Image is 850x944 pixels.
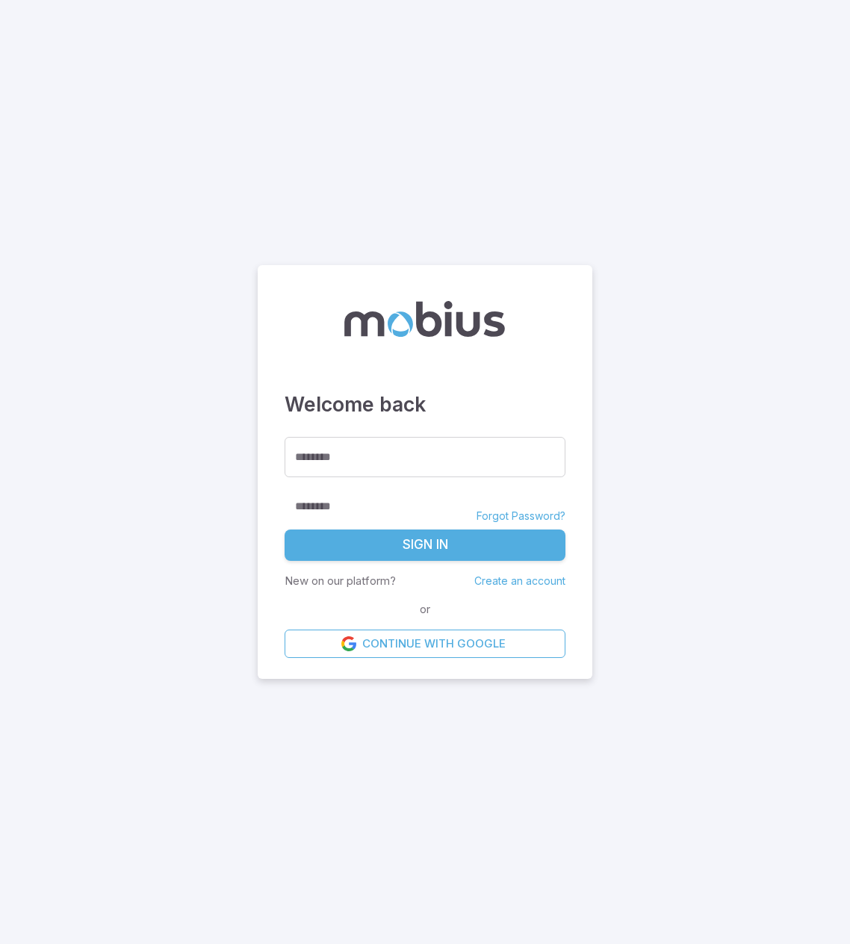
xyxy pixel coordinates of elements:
[285,573,396,589] p: New on our platform?
[477,509,565,524] a: Forgot Password?
[285,530,565,561] button: Sign In
[285,630,565,658] a: Continue with Google
[285,389,565,419] h3: Welcome back
[416,601,434,618] span: or
[474,574,565,587] a: Create an account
